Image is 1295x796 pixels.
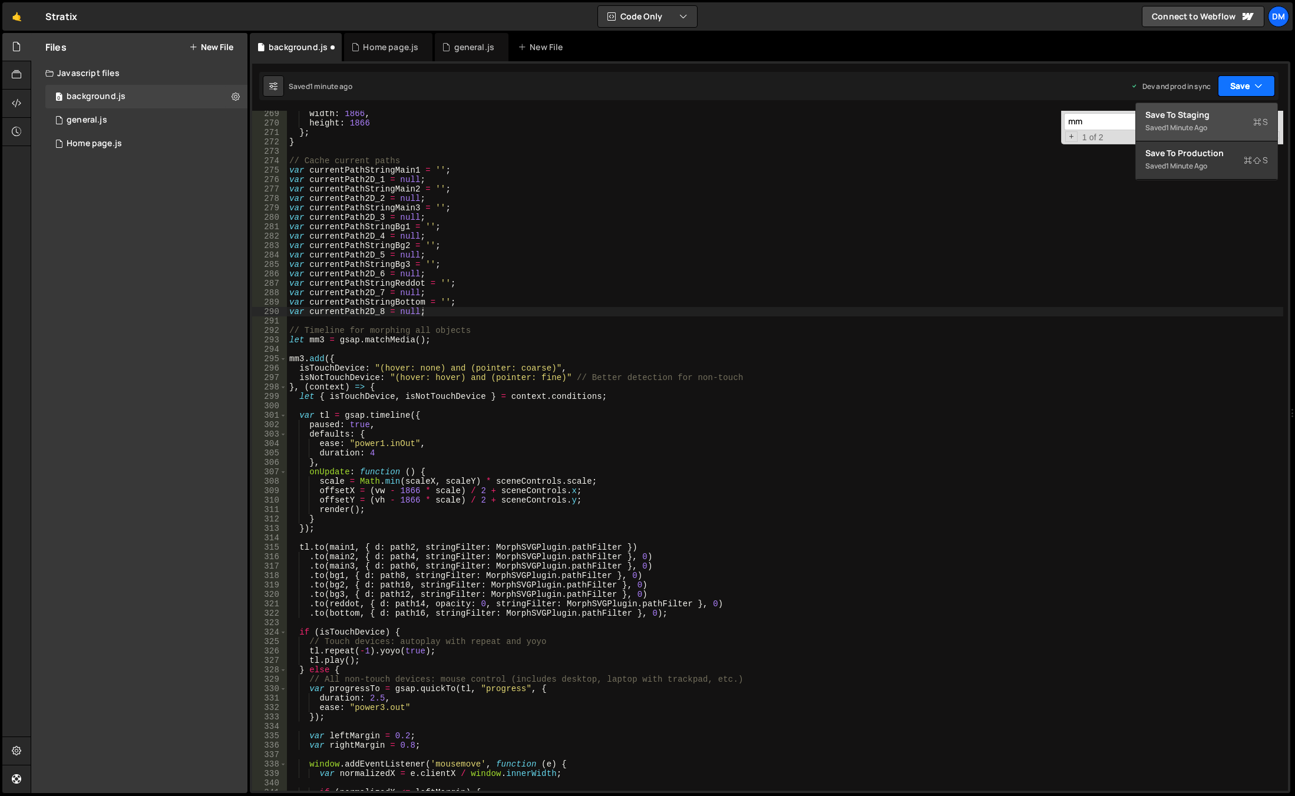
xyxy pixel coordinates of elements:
div: 326 [252,646,287,656]
div: 274 [252,156,287,166]
div: Home page.js [67,138,122,149]
button: Code Only [598,6,697,27]
div: 321 [252,599,287,609]
button: Save [1218,75,1275,97]
div: 315 [252,543,287,552]
div: Saved [289,81,352,91]
div: 314 [252,533,287,543]
div: 289 [252,298,287,307]
div: New File [518,41,567,53]
div: 296 [252,364,287,373]
div: 317 [252,562,287,571]
div: 287 [252,279,287,288]
div: general.js [454,41,495,53]
div: 334 [252,722,287,731]
div: 319 [252,580,287,590]
div: 288 [252,288,287,298]
div: 272 [252,137,287,147]
div: 290 [252,307,287,316]
div: 329 [252,675,287,684]
div: general.js [67,115,107,125]
div: 309 [252,486,287,496]
div: 298 [252,382,287,392]
div: 280 [252,213,287,222]
div: 307 [252,467,287,477]
div: 293 [252,335,287,345]
div: 311 [252,505,287,514]
div: 322 [252,609,287,618]
div: 332 [252,703,287,712]
div: 325 [252,637,287,646]
div: 324 [252,627,287,637]
span: 1 of 2 [1078,133,1108,142]
div: 295 [252,354,287,364]
div: 301 [252,411,287,420]
div: Javascript files [31,61,247,85]
button: Save to StagingS Saved1 minute ago [1136,103,1277,141]
div: 275 [252,166,287,175]
div: 336 [252,741,287,750]
div: 318 [252,571,287,580]
a: 🤙 [2,2,31,31]
div: 1 minute ago [1166,123,1207,133]
div: 316 [252,552,287,562]
div: 300 [252,401,287,411]
a: Connect to Webflow [1142,6,1264,27]
div: 284 [252,250,287,260]
button: New File [189,42,233,52]
div: 306 [252,458,287,467]
div: 335 [252,731,287,741]
div: 313 [252,524,287,533]
div: 304 [252,439,287,448]
div: 330 [252,684,287,693]
div: 337 [252,750,287,759]
div: 312 [252,514,287,524]
div: 303 [252,430,287,439]
div: Save to Staging [1145,109,1268,121]
span: Toggle Replace mode [1065,131,1078,142]
div: 305 [252,448,287,458]
h2: Files [45,41,67,54]
div: Saved [1145,159,1268,173]
span: 0 [55,93,62,103]
div: 16575/45977.js [45,132,247,156]
div: 269 [252,109,287,118]
div: 16575/45066.js [45,85,247,108]
div: background.js [269,41,328,53]
div: 291 [252,316,287,326]
span: S [1253,116,1268,128]
div: 278 [252,194,287,203]
div: 339 [252,769,287,778]
div: 16575/45802.js [45,108,247,132]
div: 286 [252,269,287,279]
div: 282 [252,232,287,241]
div: 1 minute ago [310,81,352,91]
div: Saved [1145,121,1268,135]
div: Home page.js [363,41,418,53]
div: 297 [252,373,287,382]
div: 283 [252,241,287,250]
div: 292 [252,326,287,335]
div: 323 [252,618,287,627]
div: 271 [252,128,287,137]
div: 310 [252,496,287,505]
div: 302 [252,420,287,430]
button: Save to ProductionS Saved1 minute ago [1136,141,1277,180]
div: 338 [252,759,287,769]
div: Dev and prod in sync [1131,81,1211,91]
a: Dm [1268,6,1289,27]
div: background.js [67,91,125,102]
div: 273 [252,147,287,156]
div: 308 [252,477,287,486]
input: Search for [1064,113,1212,130]
div: 340 [252,778,287,788]
div: 299 [252,392,287,401]
span: S [1244,154,1268,166]
div: Code Only [1135,103,1278,180]
div: Save to Production [1145,147,1268,159]
div: 327 [252,656,287,665]
div: 331 [252,693,287,703]
div: 333 [252,712,287,722]
div: Stratix [45,9,77,24]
